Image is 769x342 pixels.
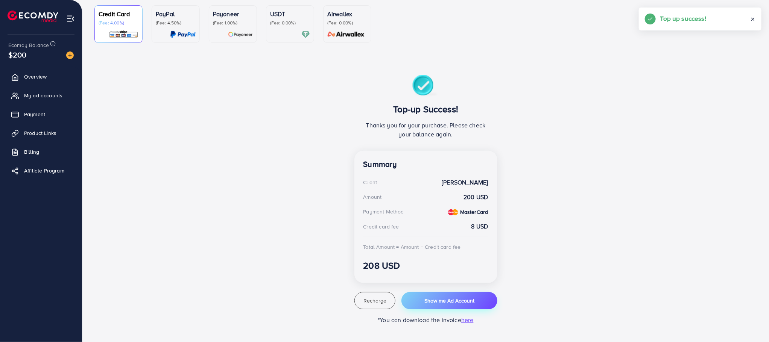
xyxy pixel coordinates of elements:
[442,178,488,187] strong: [PERSON_NAME]
[213,20,253,26] p: (Fee: 1.00%)
[363,160,488,169] h4: Summary
[156,20,196,26] p: (Fee: 4.50%)
[6,69,76,84] a: Overview
[99,20,138,26] p: (Fee: 4.00%)
[6,88,76,103] a: My ad accounts
[363,104,488,115] h3: Top-up Success!
[354,315,497,324] p: *You can download the invoice
[6,144,76,159] a: Billing
[99,9,138,18] p: Credit Card
[24,167,64,174] span: Affiliate Program
[24,148,39,156] span: Billing
[6,107,76,122] a: Payment
[401,292,497,309] button: Show me Ad Account
[327,9,367,18] p: Airwallex
[471,222,488,231] strong: 8 USD
[660,14,706,23] h5: Top up success!
[170,30,196,39] img: card
[228,30,253,39] img: card
[213,9,253,18] p: Payoneer
[6,163,76,178] a: Affiliate Program
[109,30,138,39] img: card
[363,260,488,271] h3: 208 USD
[737,308,763,336] iframe: Chat
[66,14,75,23] img: menu
[461,316,474,324] span: here
[8,11,58,22] img: logo
[363,243,461,251] div: Total Amount = Amount + Credit card fee
[363,121,488,139] p: Thanks you for your purchase. Please check your balance again.
[363,223,399,230] div: Credit card fee
[24,73,47,80] span: Overview
[460,208,488,216] strong: MasterCard
[448,209,458,215] img: credit
[156,9,196,18] p: PayPal
[412,75,439,98] img: success
[24,110,45,118] span: Payment
[424,297,474,304] span: Show me Ad Account
[363,297,386,304] span: Recharge
[354,292,396,309] button: Recharge
[327,20,367,26] p: (Fee: 0.00%)
[363,179,377,186] div: Client
[24,129,56,137] span: Product Links
[363,208,404,215] div: Payment Method
[363,193,382,201] div: Amount
[325,30,367,39] img: card
[301,30,310,39] img: card
[24,92,62,99] span: My ad accounts
[66,51,74,59] img: image
[8,41,49,49] span: Ecomdy Balance
[8,49,27,60] span: $200
[6,126,76,141] a: Product Links
[464,193,488,201] strong: 200 USD
[270,20,310,26] p: (Fee: 0.00%)
[270,9,310,18] p: USDT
